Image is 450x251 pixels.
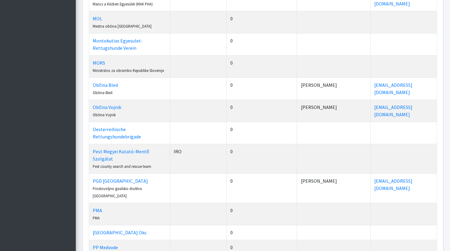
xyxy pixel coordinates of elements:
[93,148,149,162] a: Pest Megyei Kutató-Mentő Szolgálat
[93,68,164,73] small: Ministrstvo za obrambo Republike Slovenije
[93,186,142,198] small: Prostovoljno gasilsko društvo [GEOGRAPHIC_DATA]
[297,173,370,203] td: [PERSON_NAME]
[93,178,148,184] a: PGD [GEOGRAPHIC_DATA]
[170,144,227,173] td: IRO
[227,122,297,144] td: 0
[227,11,297,33] td: 0
[93,60,105,66] a: MORS
[227,173,297,203] td: 0
[374,82,412,95] a: [EMAIL_ADDRESS][DOMAIN_NAME]
[227,203,297,225] td: 0
[93,164,151,169] small: Pest county search and rescue team
[93,112,116,117] small: Občina Vojnik
[93,82,118,88] a: Občina Bled
[297,100,370,122] td: [PERSON_NAME]
[227,55,297,77] td: 0
[297,77,370,100] td: [PERSON_NAME]
[227,77,297,100] td: 0
[227,144,297,173] td: 0
[93,207,102,213] a: PMA
[93,2,153,6] small: Mancs a Kézben Egyesület (MAK PHA)
[93,244,118,250] a: PP Medvode
[93,38,143,51] a: Montokutias Egyesulet- Rettugshunde Verein
[374,178,412,191] a: [EMAIL_ADDRESS][DOMAIN_NAME]
[93,90,112,95] small: Občina Bled
[93,24,152,29] small: Mestna občina [GEOGRAPHIC_DATA]
[93,215,100,220] small: PMA
[93,126,141,140] a: Oesterreihische Rettungshundebrigade
[374,104,412,117] a: [EMAIL_ADDRESS][DOMAIN_NAME]
[93,15,102,22] a: MOL
[93,229,147,236] a: [GEOGRAPHIC_DATA] Okc
[227,225,297,240] td: 0
[93,104,121,110] a: Občina Vojnik
[227,100,297,122] td: 0
[227,33,297,55] td: 0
